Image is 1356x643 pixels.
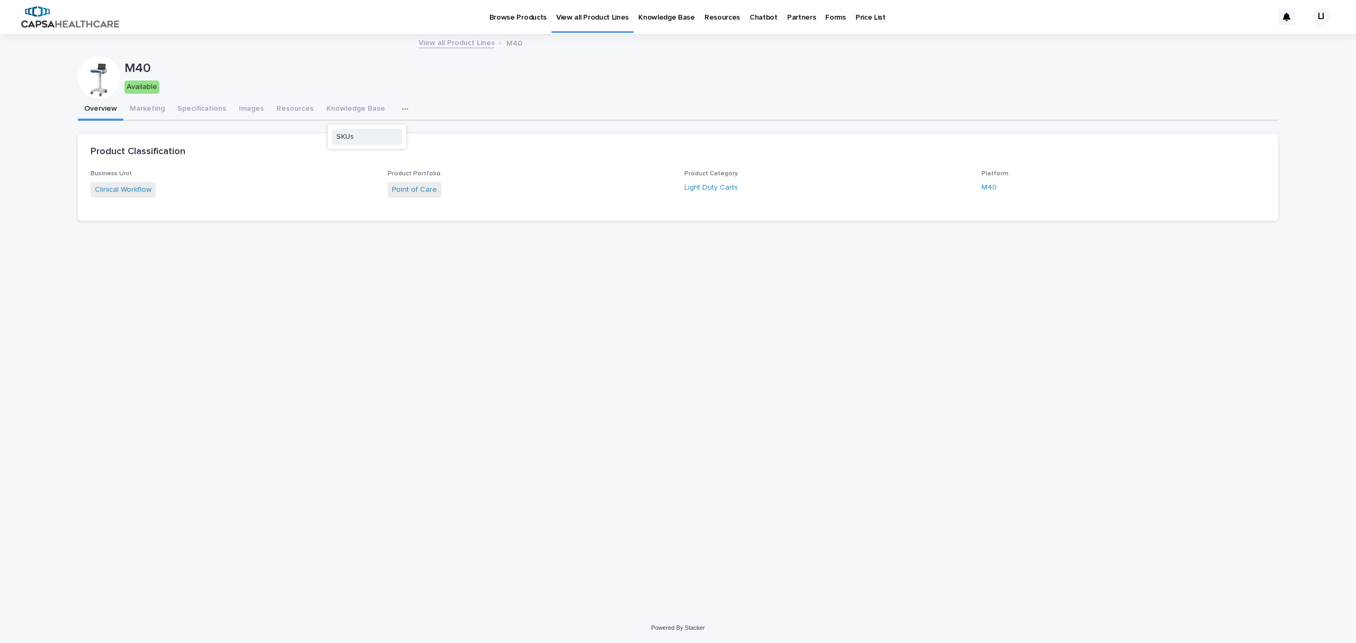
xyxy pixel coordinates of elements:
button: Images [233,99,270,121]
button: Marketing [123,99,171,121]
a: Point of Care [392,184,437,195]
a: View all Product Lines [418,36,495,48]
span: SKUs [336,133,354,140]
a: M40 [982,182,997,193]
span: Business Unit [91,171,132,177]
a: Powered By Stacker [651,624,704,631]
p: M40 [124,61,1274,76]
p: M40 [506,37,522,48]
button: Specifications [171,99,233,121]
a: Clinical Workflow [95,184,151,195]
div: LI [1313,8,1330,25]
button: Resources [270,99,320,121]
div: Available [124,81,159,94]
span: Platform [982,171,1009,177]
span: Product Portfolio [388,171,441,177]
h2: Product Classification [91,146,185,158]
span: Product Category [684,171,738,177]
a: Light Duty Carts [684,182,738,193]
img: B5p4sRfuTuC72oLToeu7 [21,6,119,28]
button: Knowledge Base [320,99,391,121]
button: Overview [78,99,123,121]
